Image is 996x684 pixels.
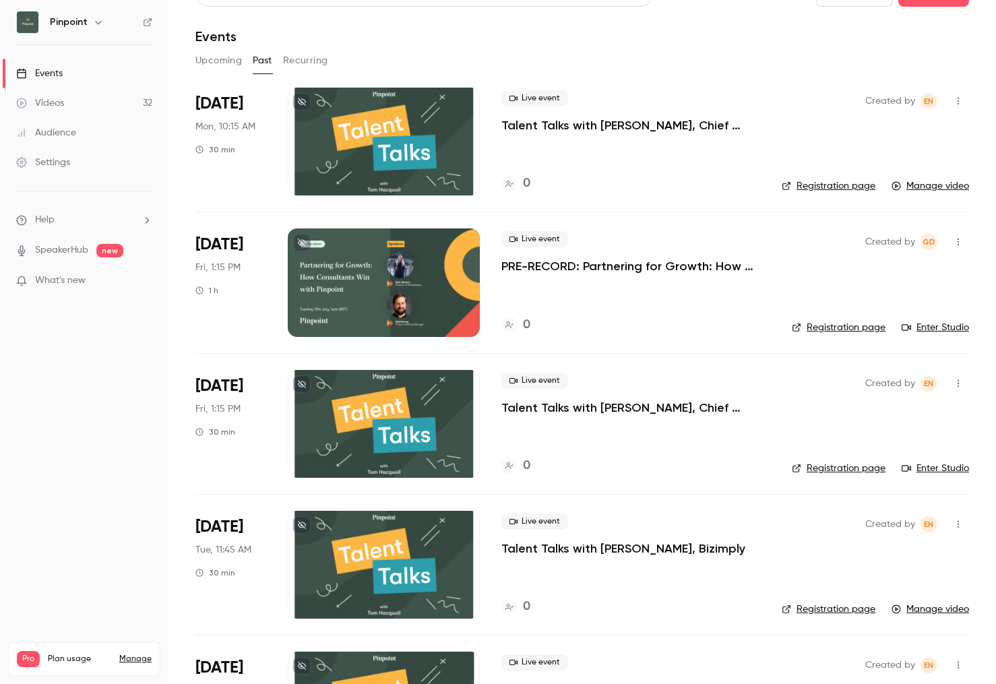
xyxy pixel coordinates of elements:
[501,540,745,557] a: Talent Talks with [PERSON_NAME], Bizimply
[501,316,530,334] a: 0
[523,175,530,193] h4: 0
[195,261,241,274] span: Fri, 1:15 PM
[195,516,243,538] span: [DATE]
[195,567,235,578] div: 30 min
[195,543,251,557] span: Tue, 11:45 AM
[501,598,530,616] a: 0
[865,516,915,532] span: Created by
[195,88,266,195] div: Jul 28 Mon, 10:15 AM (Europe/London)
[501,514,568,530] span: Live event
[17,11,38,33] img: Pinpoint
[195,50,242,71] button: Upcoming
[119,654,152,664] a: Manage
[35,213,55,227] span: Help
[921,234,937,250] span: Gemma Dore
[921,375,937,392] span: Emily Newton-Smith
[865,93,915,109] span: Created by
[923,234,935,250] span: GD
[195,370,266,478] div: Jun 27 Fri, 1:15 PM (Europe/London)
[865,234,915,250] span: Created by
[523,316,530,334] h4: 0
[253,50,272,71] button: Past
[921,516,937,532] span: Emily Newton-Smith
[924,657,933,673] span: EN
[782,179,875,193] a: Registration page
[501,373,568,389] span: Live event
[792,462,885,475] a: Registration page
[501,90,568,106] span: Live event
[16,156,70,169] div: Settings
[16,213,152,227] li: help-dropdown-opener
[924,375,933,392] span: EN
[865,375,915,392] span: Created by
[523,457,530,475] h4: 0
[195,144,235,155] div: 30 min
[501,400,770,416] a: Talent Talks with [PERSON_NAME], Chief Impact Officer at WiHTL & Diversity in Retail
[924,93,933,109] span: EN
[865,657,915,673] span: Created by
[136,275,152,287] iframe: Noticeable Trigger
[35,243,88,257] a: SpeakerHub
[501,175,530,193] a: 0
[195,375,243,397] span: [DATE]
[195,427,235,437] div: 30 min
[924,516,933,532] span: EN
[195,228,266,336] div: Jul 11 Fri, 1:15 PM (Europe/London)
[523,598,530,616] h4: 0
[195,285,218,296] div: 1 h
[195,93,243,115] span: [DATE]
[16,126,76,139] div: Audience
[16,96,64,110] div: Videos
[501,231,568,247] span: Live event
[195,234,243,255] span: [DATE]
[195,511,266,619] div: May 6 Tue, 11:45 AM (Europe/London)
[921,93,937,109] span: Emily Newton-Smith
[50,15,88,29] h6: Pinpoint
[892,179,969,193] a: Manage video
[283,50,328,71] button: Recurring
[195,657,243,679] span: [DATE]
[921,657,937,673] span: Emily Newton-Smith
[892,602,969,616] a: Manage video
[195,120,255,133] span: Mon, 10:15 AM
[902,321,969,334] a: Enter Studio
[48,654,111,664] span: Plan usage
[195,402,241,416] span: Fri, 1:15 PM
[501,457,530,475] a: 0
[501,654,568,671] span: Live event
[195,28,237,44] h1: Events
[96,244,123,257] span: new
[35,274,86,288] span: What's new
[792,321,885,334] a: Registration page
[17,651,40,667] span: Pro
[782,602,875,616] a: Registration page
[501,258,770,274] a: PRE-RECORD: Partnering for Growth: How Consultants Win with Pinpoint
[16,67,63,80] div: Events
[902,462,969,475] a: Enter Studio
[501,117,760,133] a: Talent Talks with [PERSON_NAME], Chief Impact Officer at WiHTL & Diversity in Retail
